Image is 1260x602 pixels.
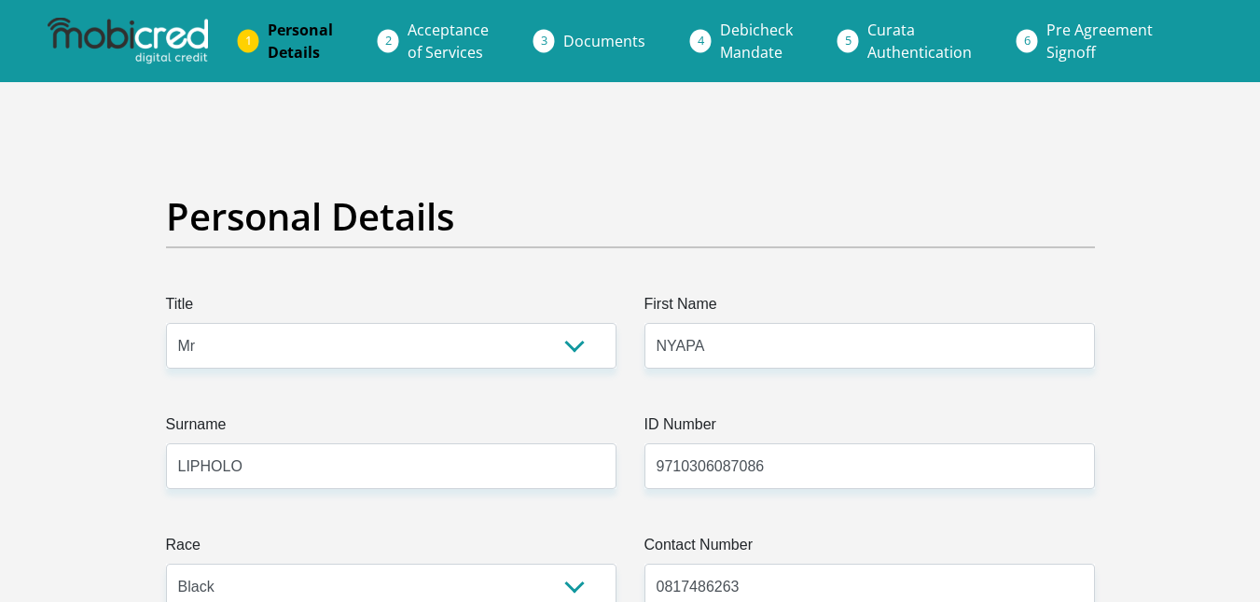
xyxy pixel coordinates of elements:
span: Curata Authentication [867,20,972,63]
input: First Name [644,323,1095,369]
a: DebicheckMandate [705,11,808,71]
input: ID Number [644,443,1095,489]
a: Documents [548,22,660,60]
label: Race [166,534,616,564]
img: mobicred logo [48,18,208,64]
span: Personal Details [268,20,333,63]
label: Title [166,293,616,323]
a: PersonalDetails [253,11,348,71]
span: Acceptance of Services [408,20,489,63]
span: Debicheck Mandate [720,20,793,63]
label: First Name [644,293,1095,323]
input: Surname [166,443,616,489]
label: Contact Number [644,534,1095,564]
a: Pre AgreementSignoff [1032,11,1168,71]
span: Pre Agreement Signoff [1046,20,1153,63]
label: ID Number [644,413,1095,443]
h2: Personal Details [166,194,1095,239]
label: Surname [166,413,616,443]
span: Documents [563,31,645,51]
a: CurataAuthentication [852,11,987,71]
a: Acceptanceof Services [393,11,504,71]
